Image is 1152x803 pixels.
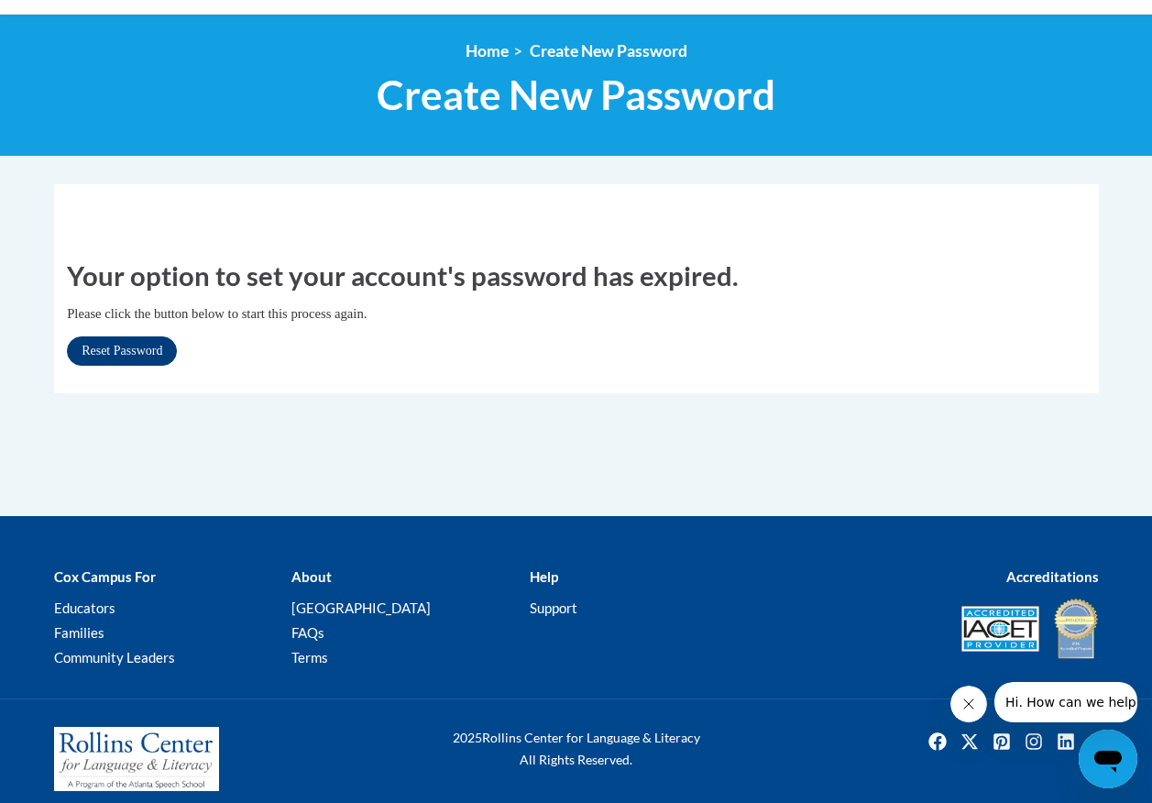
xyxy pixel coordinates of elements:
[961,606,1039,652] img: Accredited IACET® Provider
[1019,727,1048,756] img: Instagram icon
[453,730,482,745] span: 2025
[466,41,509,60] a: Home
[67,303,1085,324] p: Please click the button below to start this process again.
[1053,597,1099,661] img: IDA® Accredited
[54,599,115,616] a: Educators
[923,727,952,756] img: Facebook icon
[377,71,775,119] span: Create New Password
[398,727,755,771] div: Rollins Center for Language & Literacy All Rights Reserved.
[291,649,328,665] a: Terms
[67,257,1085,294] h1: Your option to set your account's password has expired.
[11,13,148,27] span: Hi. How can we help?
[1079,730,1137,788] iframe: Button to launch messaging window
[1051,727,1081,756] a: Linkedin
[54,568,156,585] b: Cox Campus For
[530,41,687,60] span: Create New Password
[1019,727,1048,756] a: Instagram
[994,682,1137,722] iframe: Message from company
[987,727,1016,756] a: Pinterest
[1083,727,1113,756] img: Facebook group icon
[291,624,324,641] a: FAQs
[987,727,1016,756] img: Pinterest icon
[955,727,984,756] img: Twitter icon
[291,599,431,616] a: [GEOGRAPHIC_DATA]
[923,727,952,756] a: Facebook
[1051,727,1081,756] img: LinkedIn icon
[54,727,219,791] img: Rollins Center for Language & Literacy - A Program of the Atlanta Speech School
[950,686,987,722] iframe: Close message
[54,624,104,641] a: Families
[1006,568,1099,585] b: Accreditations
[955,727,984,756] a: Twitter
[54,649,175,665] a: Community Leaders
[67,336,177,366] a: Reset Password
[291,568,332,585] b: About
[530,568,558,585] b: Help
[1083,727,1113,756] a: Facebook Group
[530,599,577,616] a: Support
